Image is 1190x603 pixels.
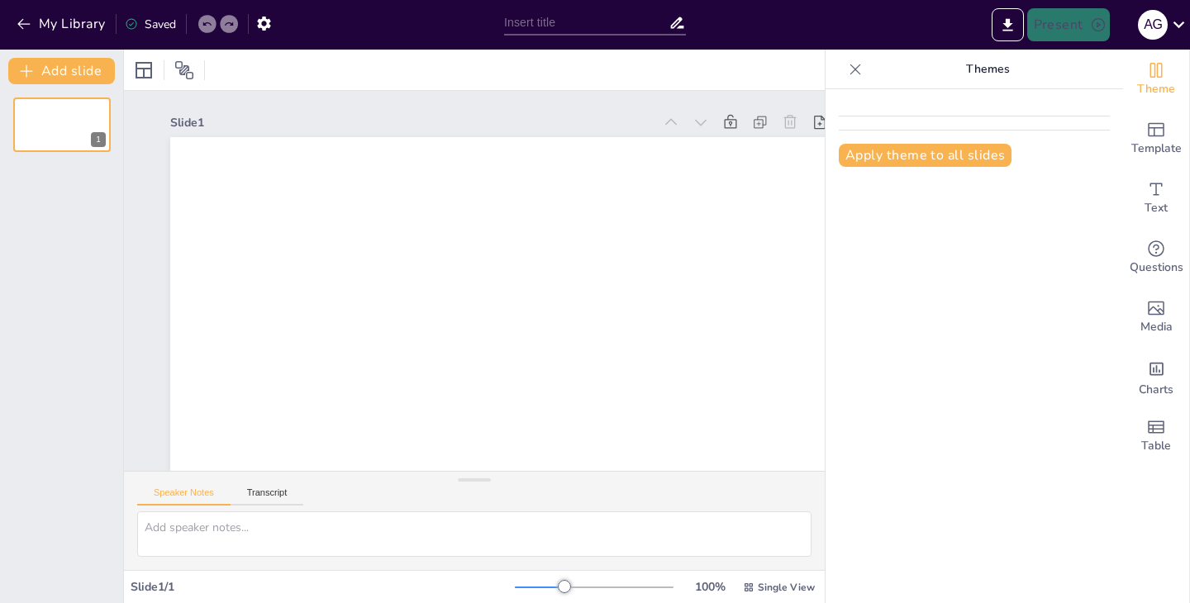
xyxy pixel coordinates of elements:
p: Themes [869,50,1107,89]
button: My Library [12,11,112,37]
button: Transcript [231,487,304,506]
button: Speaker Notes [137,487,231,506]
div: Add text boxes [1123,169,1189,228]
button: Present [1027,8,1110,41]
div: 100 % [690,579,730,595]
div: Add images, graphics, shapes or video [1123,287,1189,347]
span: Theme [1137,80,1175,98]
span: Questions [1130,259,1183,277]
div: A G [1138,10,1168,40]
button: Apply theme to all slides [839,144,1011,167]
span: Media [1140,318,1173,336]
span: Single View [758,581,815,594]
input: Insert title [504,11,669,35]
span: Position [174,60,194,80]
button: A G [1138,8,1168,41]
div: Change the overall theme [1123,50,1189,109]
div: Add a table [1123,406,1189,466]
span: Template [1131,140,1182,158]
div: Layout [131,57,157,83]
span: Charts [1139,381,1173,399]
button: Add slide [8,58,115,84]
span: Table [1141,437,1171,455]
div: 1 [13,97,111,152]
div: 1 [91,132,106,147]
div: Add charts and graphs [1123,347,1189,406]
div: Slide 1 [170,115,653,131]
div: Get real-time input from your audience [1123,228,1189,287]
div: Saved [125,17,176,32]
span: Text [1145,199,1168,217]
button: Export to PowerPoint [992,8,1024,41]
div: Slide 1 / 1 [131,579,515,595]
div: Add ready made slides [1123,109,1189,169]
